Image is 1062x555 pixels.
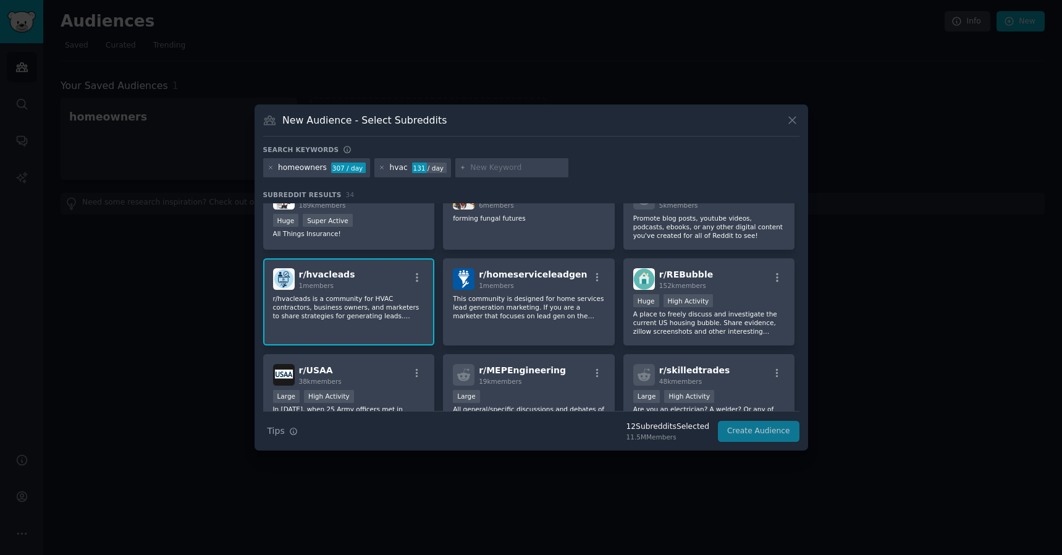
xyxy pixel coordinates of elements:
div: Large [453,390,480,403]
input: New Keyword [470,163,564,174]
span: 34 [346,191,355,198]
span: Tips [268,425,285,438]
p: All general/specific discussions and debates of the Mechanical, Electrical & Plumbing Design Engi... [453,405,605,431]
div: Large [633,390,660,403]
span: 5k members [659,201,698,209]
div: 11.5M Members [626,433,709,441]
div: 307 / day [331,163,366,174]
div: Large [273,390,300,403]
span: 1 members [479,282,514,289]
p: forming fungal futures [453,214,605,222]
img: hvacleads [273,268,295,290]
div: Super Active [303,214,353,227]
span: 38k members [299,378,342,385]
div: 12 Subreddit s Selected [626,422,709,433]
span: r/ homeserviceleadgen [479,269,587,279]
h3: Search keywords [263,145,339,154]
div: homeowners [278,163,327,174]
span: 189k members [299,201,346,209]
span: r/ hvacleads [299,269,355,279]
span: r/ REBubble [659,269,713,279]
div: Huge [633,294,659,307]
p: Are you an electrician? A welder? Or any of the hundred skilled trades in exsistance? A subreddit... [633,405,785,431]
p: In [DATE], when 25 Army officers met in [GEOGRAPHIC_DATA], [US_STATE], and decided to insure each... [273,405,425,431]
img: USAA [273,364,295,386]
div: 131 / day [412,163,447,174]
span: 48k members [659,378,702,385]
span: 1 members [299,282,334,289]
p: All Things Insurance! [273,229,425,238]
span: r/ MEPEngineering [479,365,566,375]
img: REBubble [633,268,655,290]
div: Huge [273,214,299,227]
span: 19k members [479,378,521,385]
span: Subreddit Results [263,190,342,199]
div: hvac [389,163,407,174]
img: homeserviceleadgen [453,268,474,290]
div: High Activity [664,390,714,403]
div: High Activity [304,390,354,403]
span: r/ skilledtrades [659,365,730,375]
p: r/hvacleads is a community for HVAC contractors, business owners, and marketers to share strategi... [273,294,425,320]
p: A place to freely discuss and investigate the current US housing bubble. Share evidence, zillow s... [633,310,785,336]
span: 6 members [479,201,514,209]
div: High Activity [664,294,714,307]
p: This community is designed for home services lead generation marketing. If you are a marketer tha... [453,294,605,320]
p: Promote blog posts, youtube videos, podcasts, ebooks, or any other digital content you've created... [633,214,785,240]
span: r/ USAA [299,365,333,375]
span: 152k members [659,282,706,289]
button: Tips [263,420,302,442]
h3: New Audience - Select Subreddits [282,114,447,127]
